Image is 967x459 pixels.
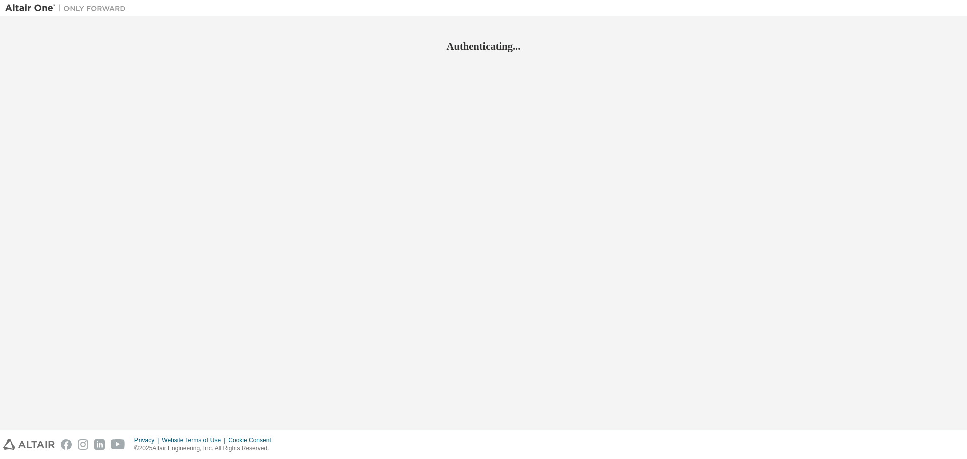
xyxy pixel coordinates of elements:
img: altair_logo.svg [3,439,55,450]
div: Cookie Consent [228,436,277,444]
img: instagram.svg [78,439,88,450]
div: Website Terms of Use [162,436,228,444]
img: facebook.svg [61,439,72,450]
h2: Authenticating... [5,40,962,53]
div: Privacy [134,436,162,444]
img: linkedin.svg [94,439,105,450]
img: Altair One [5,3,131,13]
p: © 2025 Altair Engineering, Inc. All Rights Reserved. [134,444,278,453]
img: youtube.svg [111,439,125,450]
